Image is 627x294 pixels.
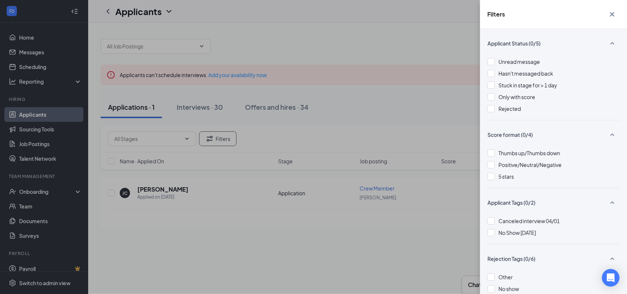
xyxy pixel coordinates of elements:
span: Canceled interview 04/01 [498,218,560,224]
button: SmallChevronUp [605,196,620,210]
span: Rejection Tags (0/6) [487,255,536,262]
span: Applicant Status (0/5) [487,40,541,47]
svg: SmallChevronUp [608,130,617,139]
button: SmallChevronUp [605,252,620,266]
span: Unread message [498,58,540,65]
span: Hasn't messaged back [498,70,553,77]
span: Other [498,274,513,280]
button: Cross [605,7,620,21]
span: Score format (0/4) [487,131,533,138]
button: SmallChevronUp [605,128,620,142]
span: 5 stars [498,173,514,180]
span: Applicant Tags (0/2) [487,199,536,206]
svg: SmallChevronUp [608,39,617,48]
svg: Cross [608,10,617,19]
svg: SmallChevronUp [608,198,617,207]
span: No Show [DATE] [498,229,536,236]
span: Rejected [498,105,521,112]
div: Open Intercom Messenger [602,269,620,287]
button: SmallChevronUp [605,36,620,50]
span: No show [498,286,519,292]
span: Only with score [498,94,535,100]
span: Positive/Neutral/Negative [498,161,562,168]
svg: SmallChevronUp [608,254,617,263]
span: Thumbs up/Thumbs down [498,150,560,156]
h5: Filters [487,10,505,18]
span: Stuck in stage for > 1 day [498,82,557,88]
